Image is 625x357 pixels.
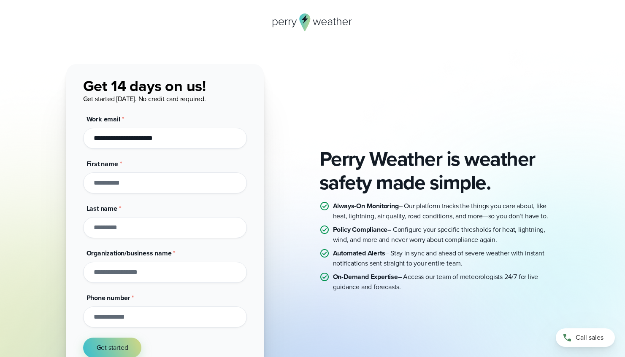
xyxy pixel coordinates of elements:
[333,272,559,292] p: – Access our team of meteorologists 24/7 for live guidance and forecasts.
[97,343,128,353] span: Get started
[87,114,120,124] span: Work email
[333,201,399,211] strong: Always-On Monitoring
[83,75,206,97] span: Get 14 days on us!
[87,248,172,258] span: Organization/business name
[83,94,206,104] span: Get started [DATE]. No credit card required.
[87,159,118,169] span: First name
[333,201,559,221] p: – Our platform tracks the things you care about, like heat, lightning, air quality, road conditio...
[333,225,559,245] p: – Configure your specific thresholds for heat, lightning, wind, and more and never worry about co...
[333,248,385,258] strong: Automated Alerts
[87,204,117,213] span: Last name
[319,147,559,194] h2: Perry Weather is weather safety made simple.
[333,225,388,234] strong: Policy Compliance
[333,272,398,282] strong: On-Demand Expertise
[576,333,603,343] span: Call sales
[333,248,559,268] p: – Stay in sync and ahead of severe weather with instant notifications sent straight to your entir...
[556,328,615,347] a: Call sales
[87,293,130,303] span: Phone number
